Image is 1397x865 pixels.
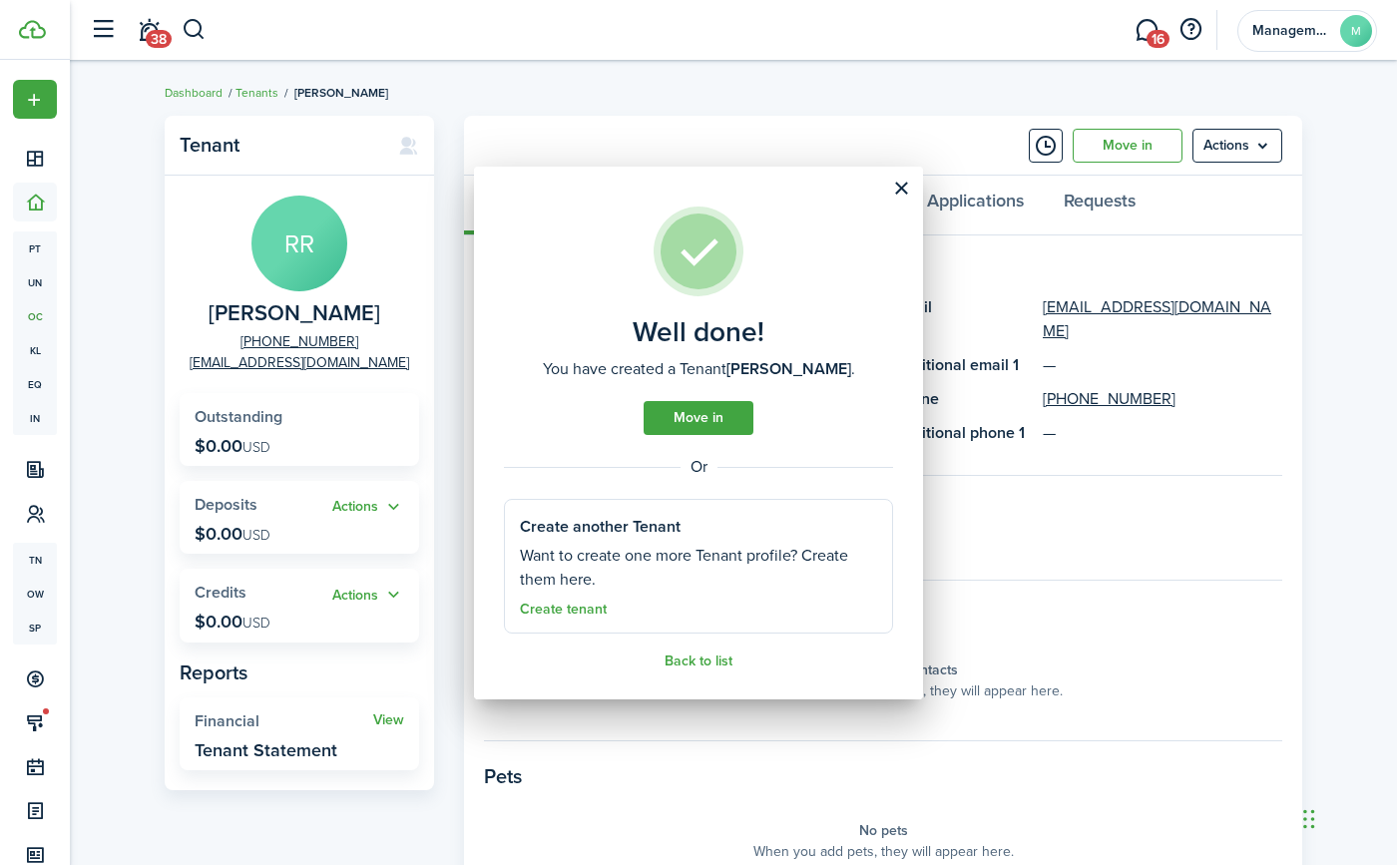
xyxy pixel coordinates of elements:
[520,544,877,592] well-done-section-description: Want to create one more Tenant profile? Create them here.
[726,357,851,380] b: [PERSON_NAME]
[520,515,681,539] well-done-section-title: Create another Tenant
[520,602,607,618] a: Create tenant
[1303,789,1315,849] div: Drag
[633,316,764,348] well-done-title: Well done!
[884,172,918,206] button: Close modal
[543,357,855,381] well-done-description: You have created a Tenant .
[644,401,753,435] a: Move in
[504,455,893,479] well-done-separator: Or
[665,653,732,669] a: Back to list
[1297,769,1397,865] iframe: Chat Widget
